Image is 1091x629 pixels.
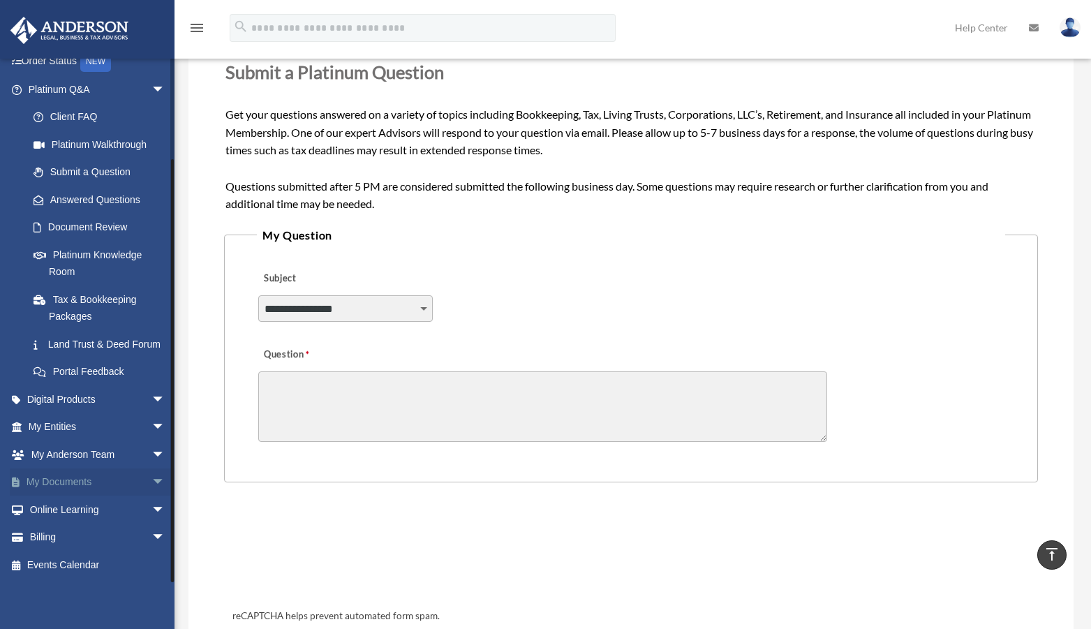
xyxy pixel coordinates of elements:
[10,75,186,103] a: Platinum Q&Aarrow_drop_down
[10,413,186,441] a: My Entitiesarrow_drop_down
[20,241,186,286] a: Platinum Knowledge Room
[20,186,186,214] a: Answered Questions
[228,526,440,580] iframe: reCAPTCHA
[258,346,366,365] label: Question
[10,385,186,413] a: Digital Productsarrow_drop_down
[188,24,205,36] a: menu
[80,51,111,72] div: NEW
[20,131,186,158] a: Platinum Walkthrough
[10,441,186,468] a: My Anderson Teamarrow_drop_down
[20,358,186,386] a: Portal Feedback
[1037,540,1067,570] a: vertical_align_top
[10,524,186,552] a: Billingarrow_drop_down
[233,19,248,34] i: search
[151,496,179,524] span: arrow_drop_down
[227,608,1036,625] div: reCAPTCHA helps prevent automated form spam.
[258,269,391,289] label: Subject
[1044,546,1060,563] i: vertical_align_top
[10,496,186,524] a: Online Learningarrow_drop_down
[151,524,179,552] span: arrow_drop_down
[10,551,186,579] a: Events Calendar
[151,75,179,104] span: arrow_drop_down
[20,286,186,330] a: Tax & Bookkeeping Packages
[257,225,1004,245] legend: My Question
[151,413,179,442] span: arrow_drop_down
[151,441,179,469] span: arrow_drop_down
[10,47,186,76] a: Order StatusNEW
[188,20,205,36] i: menu
[1060,17,1081,38] img: User Pic
[20,330,186,358] a: Land Trust & Deed Forum
[151,468,179,497] span: arrow_drop_down
[20,214,186,242] a: Document Review
[6,17,133,44] img: Anderson Advisors Platinum Portal
[151,385,179,414] span: arrow_drop_down
[20,158,179,186] a: Submit a Question
[225,61,444,82] span: Submit a Platinum Question
[10,468,186,496] a: My Documentsarrow_drop_down
[20,103,186,131] a: Client FAQ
